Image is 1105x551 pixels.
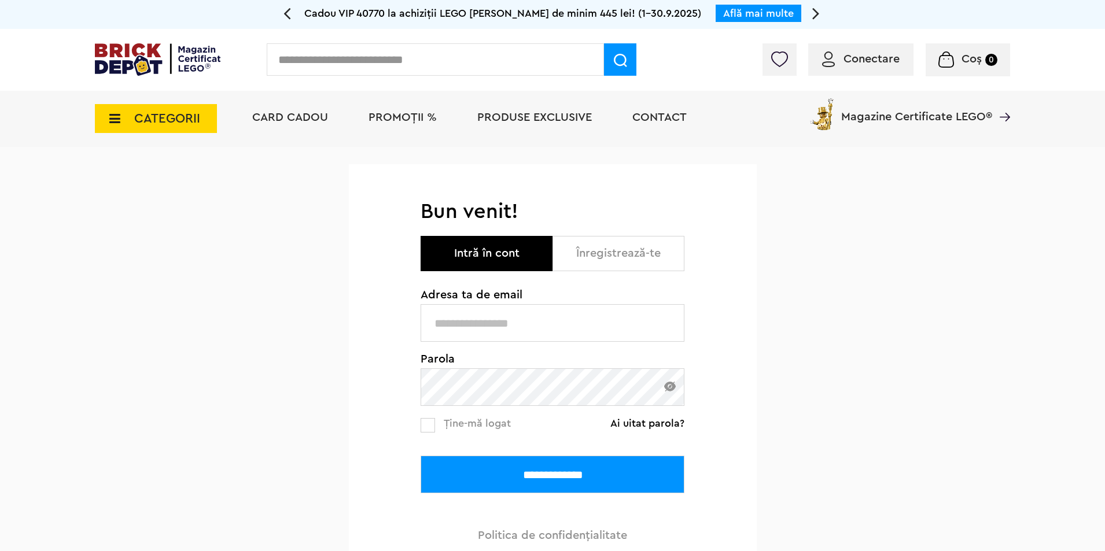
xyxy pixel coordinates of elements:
a: Contact [632,112,687,123]
span: Adresa ta de email [421,289,684,301]
span: Coș [962,53,982,65]
a: Magazine Certificate LEGO® [992,96,1010,108]
a: Produse exclusive [477,112,592,123]
a: Află mai multe [723,8,794,19]
a: Card Cadou [252,112,328,123]
button: Intră în cont [421,236,552,271]
span: CATEGORII [134,112,200,125]
span: Magazine Certificate LEGO® [841,96,992,123]
small: 0 [985,54,997,66]
button: Înregistrează-te [552,236,684,271]
a: Ai uitat parola? [610,417,684,429]
span: Parola [421,353,684,365]
h1: Bun venit! [421,199,684,224]
a: PROMOȚII % [369,112,437,123]
span: Ține-mă logat [444,418,511,428]
a: Politica de confidenţialitate [478,530,627,541]
span: Cadou VIP 40770 la achiziții LEGO [PERSON_NAME] de minim 445 lei! (1-30.9.2025) [304,8,701,19]
a: Conectare [822,53,900,65]
span: Conectare [844,53,900,65]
